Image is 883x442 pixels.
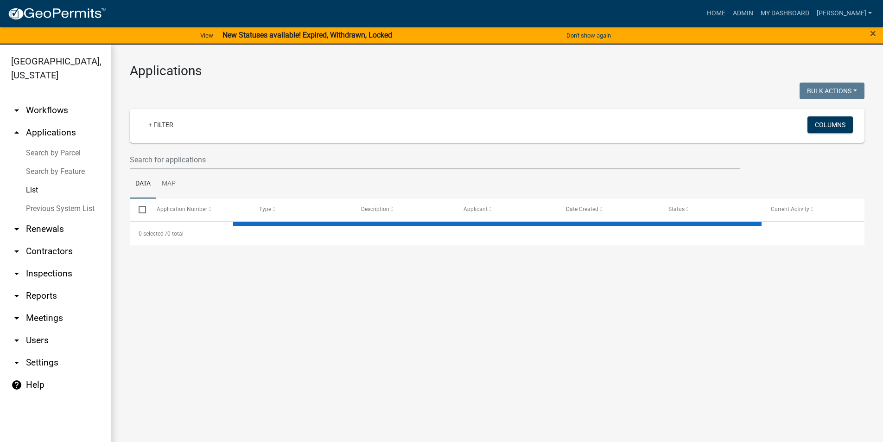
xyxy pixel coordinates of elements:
[250,199,352,221] datatable-header-cell: Type
[757,5,813,22] a: My Dashboard
[870,28,876,39] button: Close
[566,206,598,212] span: Date Created
[11,105,22,116] i: arrow_drop_down
[455,199,557,221] datatable-header-cell: Applicant
[156,169,181,199] a: Map
[557,199,660,221] datatable-header-cell: Date Created
[11,379,22,391] i: help
[870,27,876,40] span: ×
[141,116,181,133] a: + Filter
[197,28,217,43] a: View
[729,5,757,22] a: Admin
[563,28,615,43] button: Don't show again
[762,199,864,221] datatable-header-cell: Current Activity
[11,224,22,235] i: arrow_drop_down
[813,5,876,22] a: [PERSON_NAME]
[130,199,147,221] datatable-header-cell: Select
[147,199,250,221] datatable-header-cell: Application Number
[11,268,22,279] i: arrow_drop_down
[222,31,392,39] strong: New Statuses available! Expired, Withdrawn, Locked
[130,150,740,169] input: Search for applications
[11,290,22,301] i: arrow_drop_down
[130,63,864,79] h3: Applications
[660,199,762,221] datatable-header-cell: Status
[11,335,22,346] i: arrow_drop_down
[771,206,809,212] span: Current Activity
[464,206,488,212] span: Applicant
[703,5,729,22] a: Home
[807,116,853,133] button: Columns
[11,246,22,257] i: arrow_drop_down
[668,206,685,212] span: Status
[130,222,864,245] div: 0 total
[139,231,167,237] span: 0 selected /
[157,206,207,212] span: Application Number
[11,127,22,138] i: arrow_drop_up
[259,206,271,212] span: Type
[800,83,864,99] button: Bulk Actions
[11,357,22,368] i: arrow_drop_down
[130,169,156,199] a: Data
[11,313,22,324] i: arrow_drop_down
[361,206,389,212] span: Description
[352,199,455,221] datatable-header-cell: Description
